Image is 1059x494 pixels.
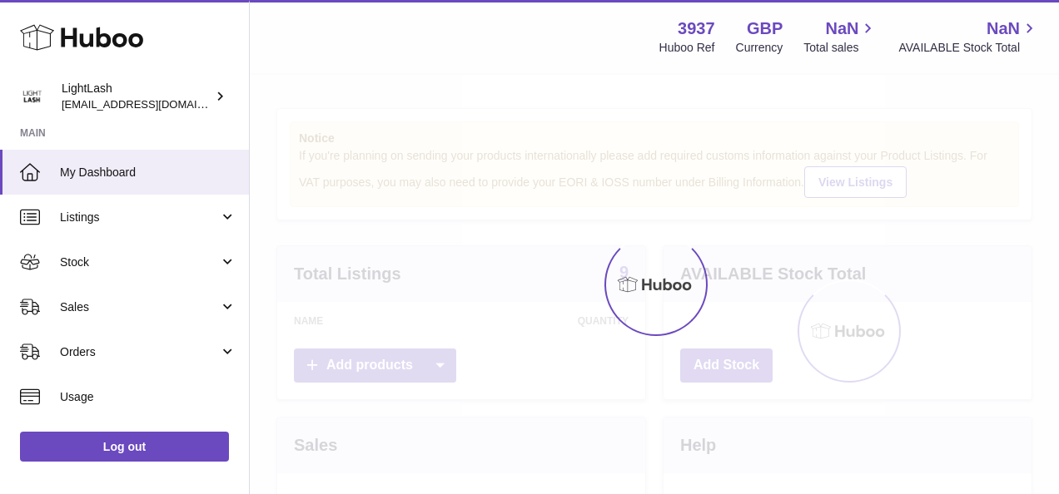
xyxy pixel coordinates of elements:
[60,210,219,225] span: Listings
[60,389,236,405] span: Usage
[60,344,219,360] span: Orders
[803,17,878,56] a: NaN Total sales
[898,17,1039,56] a: NaN AVAILABLE Stock Total
[62,81,211,112] div: LightLash
[736,40,783,56] div: Currency
[20,84,45,109] img: internalAdmin-3937@internal.huboo.com
[825,17,858,40] span: NaN
[898,40,1039,56] span: AVAILABLE Stock Total
[659,40,715,56] div: Huboo Ref
[803,40,878,56] span: Total sales
[987,17,1020,40] span: NaN
[60,299,219,315] span: Sales
[60,254,219,270] span: Stock
[62,97,245,111] span: [EMAIL_ADDRESS][DOMAIN_NAME]
[20,432,229,462] a: Log out
[747,17,783,40] strong: GBP
[60,165,236,180] span: My Dashboard
[678,17,715,40] strong: 3937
